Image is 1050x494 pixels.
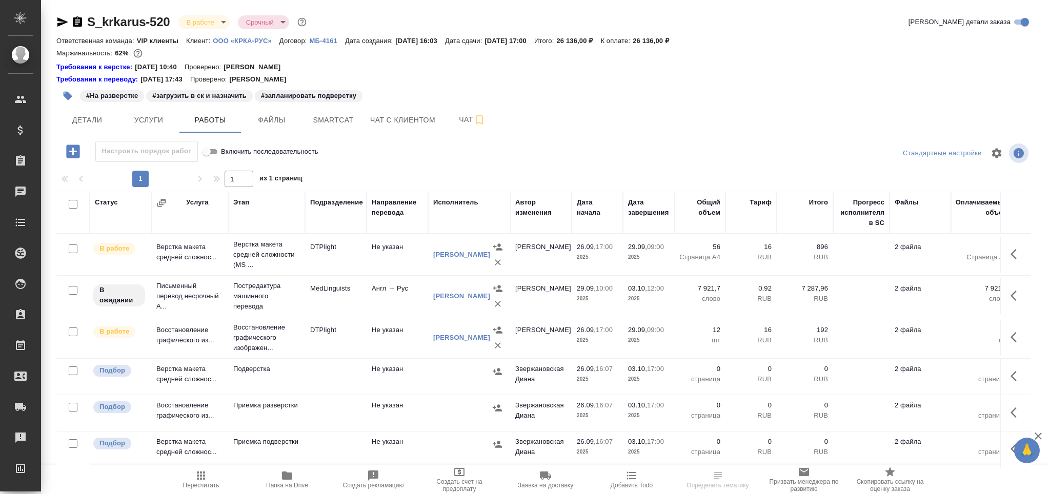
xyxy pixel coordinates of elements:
p: 2025 [628,410,669,421]
td: Звержановская Диана [510,431,572,467]
a: Требования к переводу: [56,74,140,85]
button: Назначить [490,400,505,416]
button: 8375.96 RUB; [131,47,145,60]
p: В работе [99,326,129,337]
p: 2025 [628,294,669,304]
span: Чат [448,113,497,126]
p: 12:00 [647,284,664,292]
p: 26.09, [577,365,596,373]
span: Скопировать ссылку на оценку заказа [853,478,927,492]
p: 29.09, [577,284,596,292]
button: В работе [184,18,217,27]
button: Удалить [490,338,506,353]
button: Доп статусы указывают на важность/срочность заказа [295,15,309,29]
p: Итого: [534,37,556,45]
p: 7 287,96 [782,283,828,294]
p: 2025 [628,374,669,384]
div: Дата завершения [628,197,669,218]
p: RUB [731,374,772,384]
button: Здесь прячутся важные кнопки [1004,283,1029,308]
div: Автор изменения [515,197,567,218]
button: Создать счет на предоплату [416,465,502,494]
a: ООО «КРКА-РУС» [213,36,279,45]
span: Файлы [247,114,296,127]
td: Верстка макета средней сложнос... [151,359,228,395]
p: страница [956,374,1007,384]
span: Настроить таблицу [984,141,1009,166]
p: 09:00 [647,243,664,251]
p: К оплате: [600,37,633,45]
span: Посмотреть информацию [1009,143,1031,163]
p: Подбор [99,402,125,412]
div: Можно подбирать исполнителей [92,400,146,414]
p: RUB [782,335,828,345]
p: Подбор [99,438,125,448]
button: Здесь прячутся важные кнопки [1004,364,1029,388]
div: В работе [178,15,230,29]
p: слово [679,294,720,304]
span: [PERSON_NAME] детали заказа [908,17,1011,27]
td: DTPlight [305,237,367,273]
p: страница [679,410,720,421]
div: Дата начала [577,197,618,218]
p: RUB [782,294,828,304]
p: Верстка макета средней сложности (MS ... [233,239,300,270]
p: Подбор [99,365,125,376]
div: Статус [95,197,118,208]
td: Восстановление графического из... [151,320,228,356]
p: шт [679,335,720,345]
div: Исполнитель выполняет работу [92,242,146,256]
p: 16:07 [596,438,613,445]
p: Договор: [279,37,310,45]
p: слово [956,294,1007,304]
button: Скопировать ссылку на оценку заказа [847,465,933,494]
span: Пересчитать [183,482,219,489]
td: [PERSON_NAME] [510,237,572,273]
a: [PERSON_NAME] [433,334,490,341]
button: Призвать менеджера по развитию [761,465,847,494]
p: [DATE] 16:03 [395,37,445,45]
p: шт [956,335,1007,345]
button: Определить тематику [675,465,761,494]
p: [DATE] 10:40 [135,62,185,72]
div: Оплачиваемый объем [956,197,1007,218]
p: 0 [782,364,828,374]
button: Здесь прячутся важные кнопки [1004,325,1029,349]
p: 12 [956,325,1007,335]
p: 17:00 [647,365,664,373]
p: страница [679,447,720,457]
p: 0 [956,400,1007,410]
p: Подверстка [233,364,300,374]
p: RUB [782,252,828,262]
td: Восстановление графического из... [151,395,228,431]
svg: Подписаться [473,114,486,126]
p: Дата создания: [345,37,395,45]
p: 0 [731,400,772,410]
p: Приемка разверстки [233,400,300,410]
div: Подразделение [310,197,363,208]
p: 2025 [628,447,669,457]
p: 2025 [577,335,618,345]
p: 0 [782,437,828,447]
span: Призвать менеджера по развитию [767,478,841,492]
div: Этап [233,197,249,208]
span: Услуги [124,114,173,127]
a: [PERSON_NAME] [433,251,490,258]
p: #загрузить в ск и назначить [152,91,247,101]
p: 16:07 [596,365,613,373]
p: RUB [731,447,772,457]
p: страница [679,374,720,384]
p: Маржинальность: [56,49,115,57]
span: Чат с клиентом [370,114,435,127]
td: Звержановская Диана [510,359,572,395]
button: Назначить [490,322,506,338]
p: 0 [731,364,772,374]
p: 03.10, [628,438,647,445]
div: Файлы [895,197,918,208]
p: 2 файла [895,437,946,447]
p: МБ-4161 [310,37,345,45]
p: 2025 [577,252,618,262]
span: Работы [186,114,235,127]
p: 17:00 [647,438,664,445]
span: Определить тематику [686,482,749,489]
